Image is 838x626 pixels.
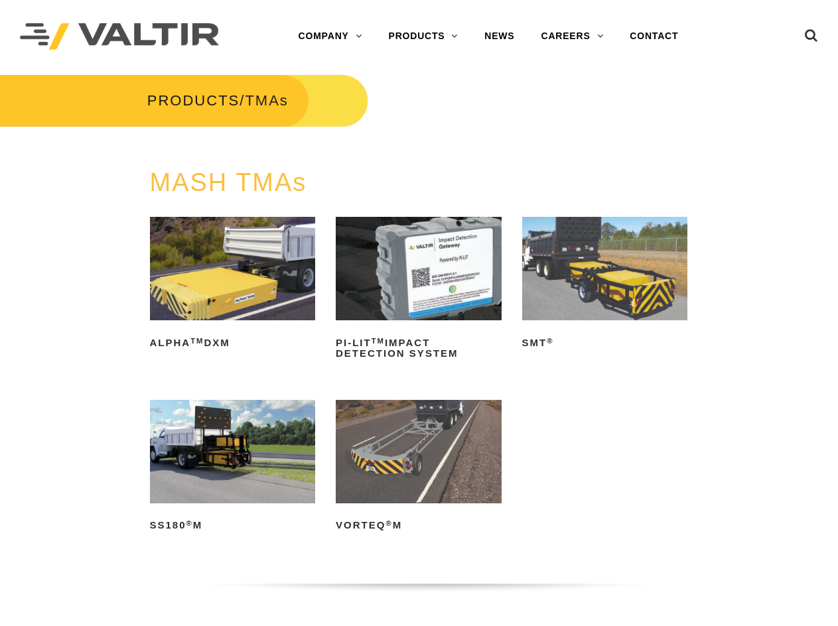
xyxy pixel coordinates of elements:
sup: ® [186,519,193,527]
a: VORTEQ®M [336,400,502,536]
sup: TM [372,337,385,345]
h2: ALPHA DXM [150,332,316,353]
a: MASH TMAs [150,168,307,196]
h2: PI-LIT Impact Detection System [336,332,502,364]
a: PI-LITTMImpact Detection System [336,217,502,364]
a: NEWS [471,23,527,50]
sup: TM [190,337,204,345]
img: Valtir [20,23,219,50]
a: PRODUCTS [376,23,472,50]
a: CAREERS [527,23,616,50]
sup: ® [547,337,553,345]
a: SMT® [522,217,688,353]
h2: VORTEQ M [336,515,502,536]
a: ALPHATMDXM [150,217,316,353]
a: PRODUCTS [147,92,240,109]
a: COMPANY [285,23,376,50]
h2: SS180 M [150,515,316,536]
h2: SMT [522,332,688,353]
span: TMAs [245,92,288,109]
sup: ® [385,519,392,527]
a: SS180®M [150,400,316,536]
a: CONTACT [616,23,691,50]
